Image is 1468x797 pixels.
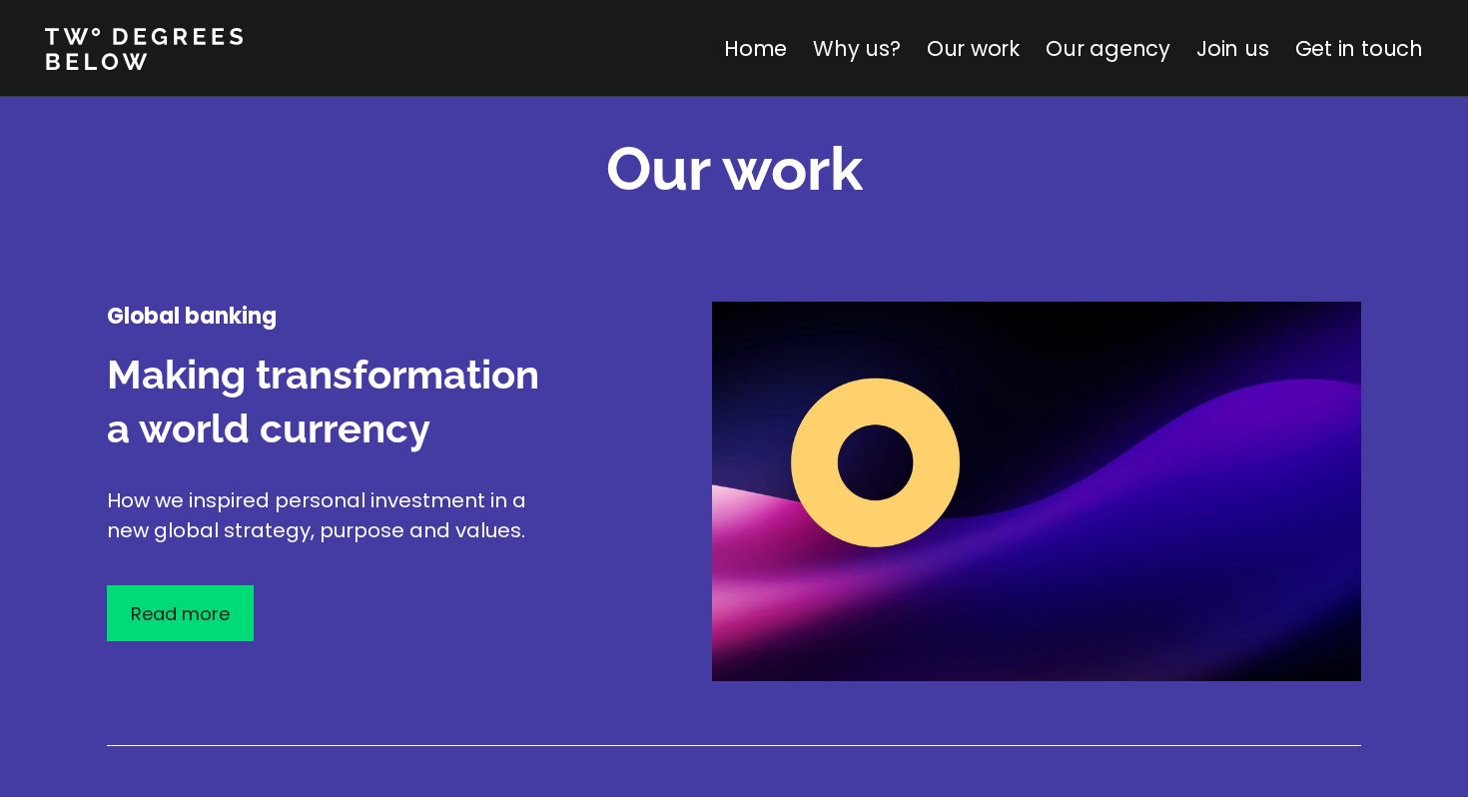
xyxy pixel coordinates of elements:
a: Join us [1196,34,1269,63]
h2: Our work [606,129,863,210]
a: Why us? [813,34,901,63]
a: Home [724,34,787,63]
h4: Global banking [107,302,566,332]
a: Get in touch [1295,34,1423,63]
p: Read more [131,600,230,627]
p: How we inspired personal investment in a new global strategy, purpose and values. [107,485,566,545]
a: Our agency [1046,34,1170,63]
h3: Making transformation a world currency [107,348,566,455]
a: Our work [927,34,1020,63]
